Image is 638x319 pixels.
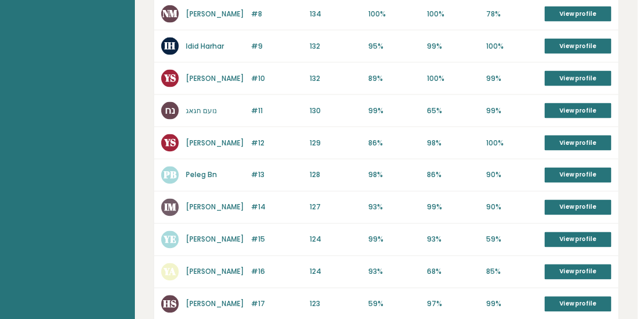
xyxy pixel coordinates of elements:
[251,138,303,148] p: #12
[310,235,361,245] p: 124
[251,299,303,310] p: #17
[545,168,612,183] a: View profile
[427,106,479,116] p: 65%
[545,232,612,247] a: View profile
[251,267,303,277] p: #16
[486,202,538,213] p: 90%
[486,106,538,116] p: 99%
[186,202,244,212] a: [PERSON_NAME]
[486,267,538,277] p: 85%
[486,41,538,52] p: 100%
[545,264,612,280] a: View profile
[186,170,217,180] a: Peleg Bn
[310,299,361,310] p: 123
[545,71,612,86] a: View profile
[163,168,177,182] text: PB
[163,233,177,246] text: YE
[310,73,361,84] p: 132
[486,170,538,181] p: 90%
[486,235,538,245] p: 59%
[186,9,244,19] a: [PERSON_NAME]
[186,73,244,83] a: [PERSON_NAME]
[427,267,479,277] p: 68%
[369,299,420,310] p: 59%
[165,39,176,53] text: IH
[164,72,176,85] text: YS
[251,202,303,213] p: #14
[310,170,361,181] p: 128
[251,41,303,52] p: #9
[164,201,177,214] text: IM
[427,235,479,245] p: 93%
[427,41,479,52] p: 99%
[427,73,479,84] p: 100%
[369,170,420,181] p: 98%
[369,106,420,116] p: 99%
[427,138,479,148] p: 98%
[427,299,479,310] p: 97%
[369,138,420,148] p: 86%
[369,202,420,213] p: 93%
[165,104,175,117] text: נח
[186,106,217,116] a: נועם חגאג
[310,41,361,52] p: 132
[310,106,361,116] p: 130
[186,267,244,277] a: [PERSON_NAME]
[427,9,479,19] p: 100%
[369,9,420,19] p: 100%
[310,9,361,19] p: 134
[486,73,538,84] p: 99%
[310,202,361,213] p: 127
[251,235,303,245] p: #15
[251,9,303,19] p: #8
[186,41,224,51] a: Idid Harhar
[545,6,612,22] a: View profile
[164,297,177,311] text: HS
[251,106,303,116] p: #11
[545,135,612,151] a: View profile
[369,41,420,52] p: 95%
[427,170,479,181] p: 86%
[251,170,303,181] p: #13
[486,299,538,310] p: 99%
[486,138,538,148] p: 100%
[545,297,612,312] a: View profile
[369,235,420,245] p: 99%
[369,73,420,84] p: 89%
[251,73,303,84] p: #10
[164,136,176,150] text: YS
[486,9,538,19] p: 78%
[427,202,479,213] p: 99%
[545,39,612,54] a: View profile
[186,235,244,245] a: [PERSON_NAME]
[310,267,361,277] p: 124
[164,265,177,279] text: YA
[369,267,420,277] p: 93%
[186,138,244,148] a: [PERSON_NAME]
[186,299,244,309] a: [PERSON_NAME]
[163,7,178,21] text: NM
[545,103,612,118] a: View profile
[310,138,361,148] p: 129
[545,200,612,215] a: View profile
